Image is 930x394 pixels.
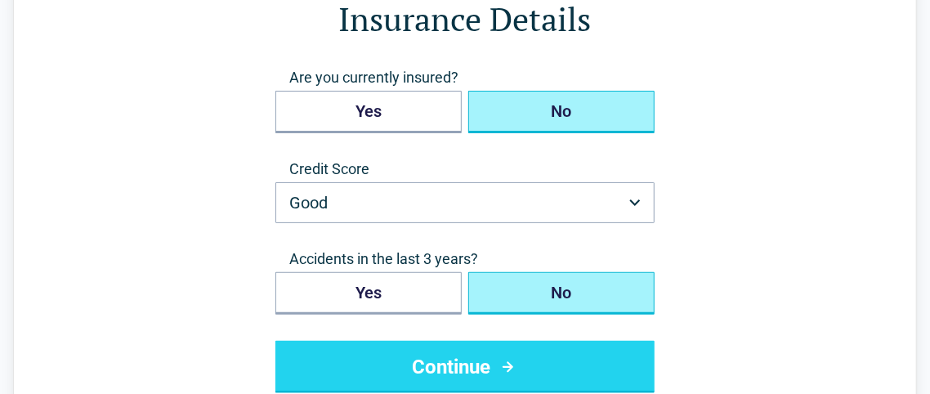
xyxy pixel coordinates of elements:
button: No [468,91,655,133]
label: Credit Score [275,159,655,179]
button: Yes [275,91,462,133]
button: Continue [275,341,655,393]
span: Accidents in the last 3 years? [275,249,655,269]
button: Yes [275,272,462,315]
button: No [468,272,655,315]
span: Are you currently insured? [275,68,655,87]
